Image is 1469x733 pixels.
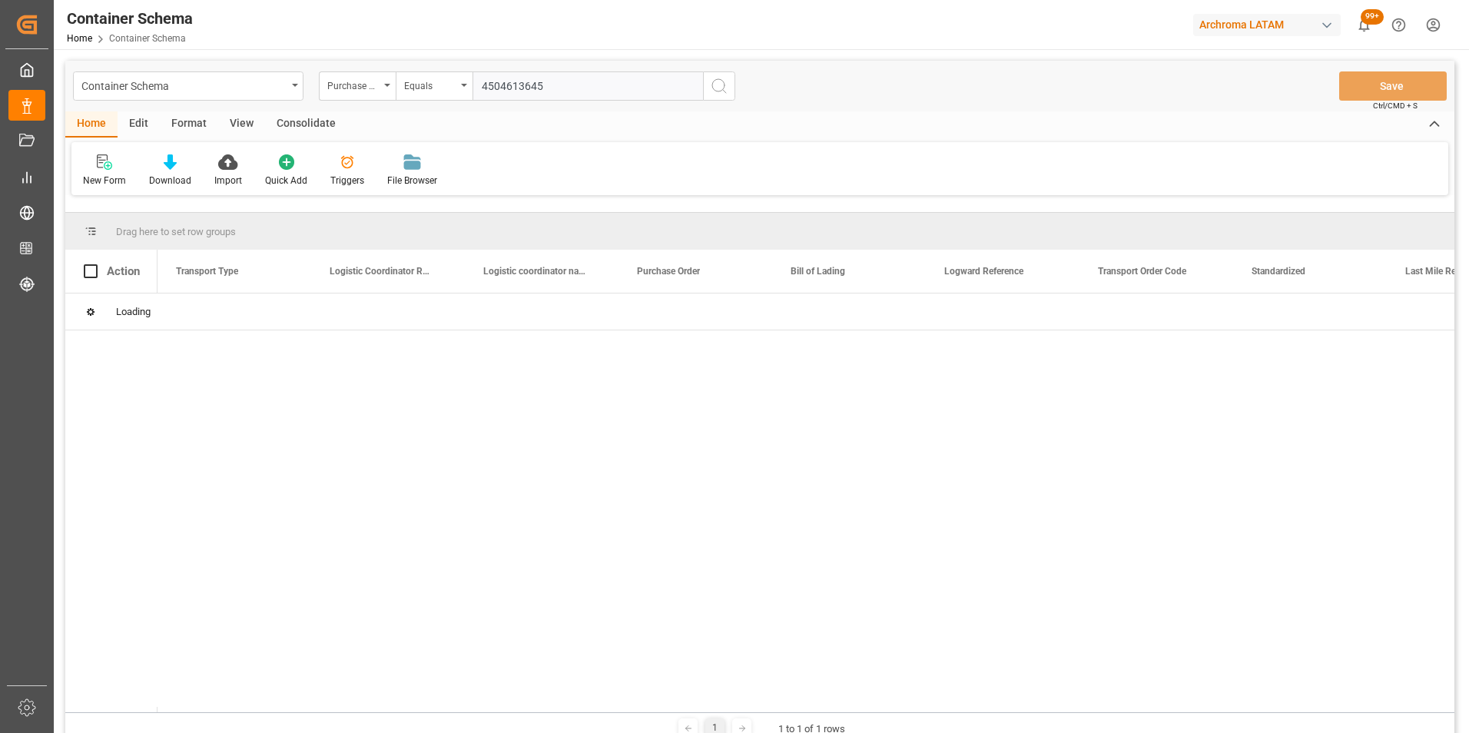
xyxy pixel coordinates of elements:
div: Home [65,111,118,138]
div: Purchase Order [327,75,380,93]
div: Triggers [330,174,364,187]
input: Type to search [473,71,703,101]
button: Save [1339,71,1447,101]
button: open menu [396,71,473,101]
span: Loading [116,306,151,317]
div: New Form [83,174,126,187]
button: Archroma LATAM [1193,10,1347,39]
span: Purchase Order [637,266,700,277]
div: Container Schema [67,7,193,30]
button: Help Center [1381,8,1416,42]
div: Import [214,174,242,187]
span: Drag here to set row groups [116,226,236,237]
span: Ctrl/CMD + S [1373,100,1418,111]
span: Standardized [1252,266,1305,277]
span: Logward Reference [944,266,1023,277]
div: Quick Add [265,174,307,187]
span: Transport Type [176,266,238,277]
span: 99+ [1361,9,1384,25]
a: Home [67,33,92,44]
button: search button [703,71,735,101]
span: Logistic coordinator name [483,266,586,277]
div: View [218,111,265,138]
button: open menu [319,71,396,101]
div: Archroma LATAM [1193,14,1341,36]
span: Logistic Coordinator Reference Number [330,266,433,277]
div: Download [149,174,191,187]
div: Edit [118,111,160,138]
div: Container Schema [81,75,287,95]
div: Format [160,111,218,138]
button: open menu [73,71,303,101]
div: File Browser [387,174,437,187]
span: Bill of Lading [791,266,845,277]
button: show 100 new notifications [1347,8,1381,42]
div: Action [107,264,140,278]
div: Consolidate [265,111,347,138]
div: Equals [404,75,456,93]
span: Transport Order Code [1098,266,1186,277]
